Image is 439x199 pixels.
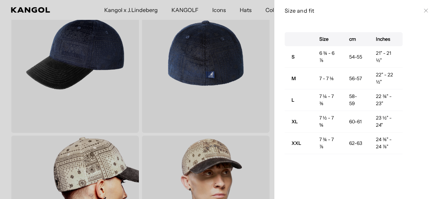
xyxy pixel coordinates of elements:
td: 7 ¼ - 7 ⅜ [312,89,342,111]
th: Size [312,32,342,46]
th: cm [342,32,369,46]
td: 22 ¾" - 23" [369,89,403,111]
td: 7 - 7 ⅛ [312,68,342,89]
th: Inches [369,32,403,46]
td: 23 ½" - 24" [369,111,403,133]
td: 58-59 [342,89,369,111]
td: 62-63 [342,133,369,154]
td: 6 ¾ - 6 ⅞ [312,46,342,68]
td: 54-55 [342,46,369,68]
td: 7 ¾ - 7 ⅞ [312,133,342,154]
strong: L [292,97,294,103]
td: 24 ⅜" - 24 ⅞" [369,133,403,154]
td: 56-57 [342,68,369,89]
td: 22" - 22 ½" [369,68,403,89]
td: 60-61 [342,111,369,133]
td: 21" - 21 ½" [369,46,403,68]
strong: M [292,75,296,82]
td: 7 ½ - 7 ⅝ [312,111,342,133]
h3: Size and fit [285,7,420,14]
strong: XL [292,119,298,125]
strong: XXL [292,140,301,146]
strong: S [292,54,295,60]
